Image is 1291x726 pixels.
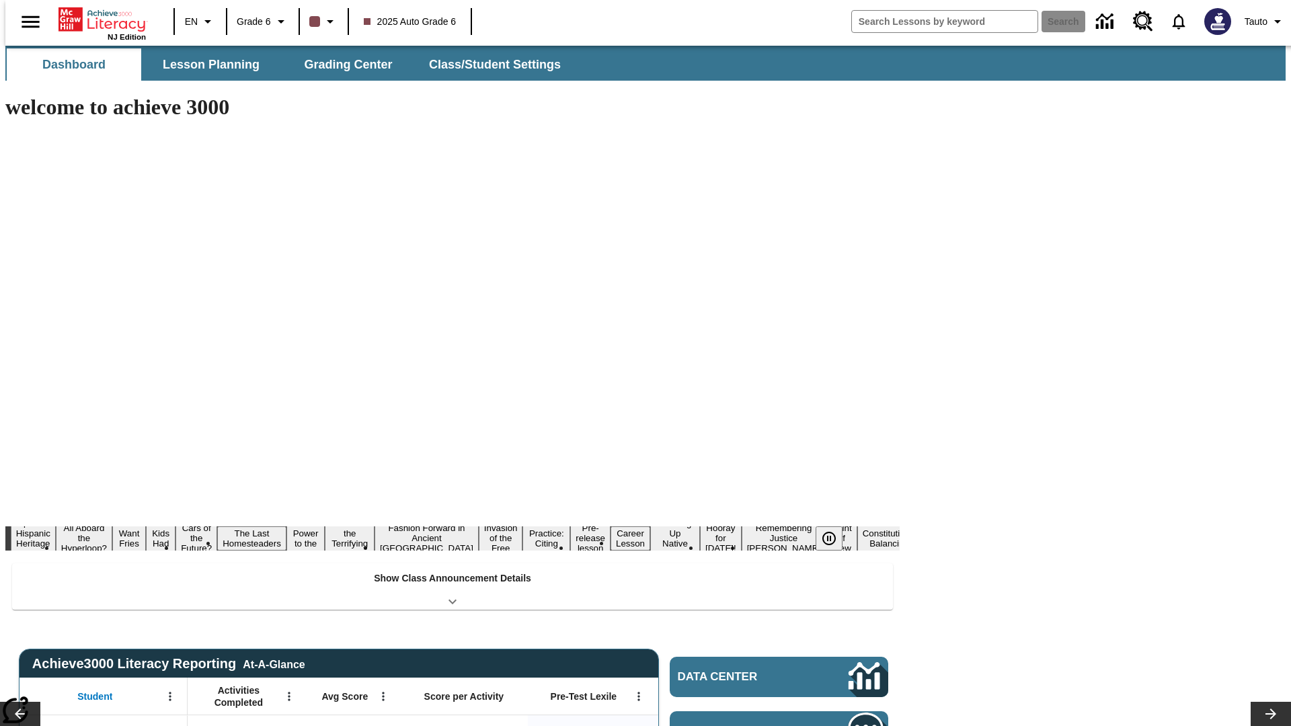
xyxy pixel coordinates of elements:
span: Avg Score [321,690,368,702]
span: NJ Edition [108,33,146,41]
span: Grading Center [304,57,392,73]
button: Slide 6 The Last Homesteaders [217,526,286,551]
button: Slide 7 Solar Power to the People [286,516,325,561]
span: Score per Activity [424,690,504,702]
button: Slide 15 Hooray for Constitution Day! [700,521,742,555]
button: Grade: Grade 6, Select a grade [231,9,295,34]
span: EN [185,15,198,29]
button: Slide 1 ¡Viva Hispanic Heritage Month! [11,516,56,561]
a: Data Center [670,657,888,697]
button: Open Menu [279,686,299,707]
button: Slide 5 Cars of the Future? [175,521,217,555]
button: Slide 14 Cooking Up Native Traditions [650,516,700,561]
span: Class/Student Settings [429,57,561,73]
h1: welcome to achieve 3000 [5,95,900,120]
button: Slide 13 Career Lesson [611,526,650,551]
button: Lesson Planning [144,48,278,81]
button: Class color is dark brown. Change class color [304,9,344,34]
span: Achieve3000 Literacy Reporting [32,656,305,672]
button: Slide 3 Do You Want Fries With That? [112,506,146,571]
button: Dashboard [7,48,141,81]
button: Slide 4 Dirty Jobs Kids Had To Do [146,506,175,571]
span: Student [77,690,112,702]
div: SubNavbar [5,48,573,81]
button: Open Menu [160,686,180,707]
span: Activities Completed [194,684,283,709]
button: Slide 11 Mixed Practice: Citing Evidence [522,516,570,561]
button: Slide 18 The Constitution's Balancing Act [857,516,922,561]
button: Slide 16 Remembering Justice O'Connor [742,521,826,555]
button: Slide 2 All Aboard the Hyperloop? [56,521,112,555]
img: Avatar [1204,8,1231,35]
input: search field [852,11,1038,32]
a: Home [58,6,146,33]
button: Slide 12 Pre-release lesson [570,521,611,555]
button: Language: EN, Select a language [179,9,222,34]
button: Profile/Settings [1239,9,1291,34]
button: Slide 10 The Invasion of the Free CD [479,511,523,565]
button: Open Menu [629,686,649,707]
span: Data Center [678,670,804,684]
button: Class/Student Settings [418,48,572,81]
div: Pause [816,526,856,551]
button: Slide 8 Attack of the Terrifying Tomatoes [325,516,375,561]
a: Notifications [1161,4,1196,39]
div: At-A-Glance [243,656,305,671]
button: Grading Center [281,48,416,81]
a: Resource Center, Will open in new tab [1125,3,1161,40]
div: Show Class Announcement Details [12,563,893,610]
button: Lesson carousel, Next [1251,702,1291,726]
span: 2025 Auto Grade 6 [364,15,457,29]
span: Lesson Planning [163,57,260,73]
span: Grade 6 [237,15,271,29]
div: Home [58,5,146,41]
p: Show Class Announcement Details [374,571,531,586]
span: Tauto [1245,15,1267,29]
button: Pause [816,526,843,551]
button: Open side menu [11,2,50,42]
span: Dashboard [42,57,106,73]
div: SubNavbar [5,46,1286,81]
button: Select a new avatar [1196,4,1239,39]
button: Slide 9 Fashion Forward in Ancient Rome [375,521,479,555]
button: Open Menu [373,686,393,707]
a: Data Center [1088,3,1125,40]
span: Pre-Test Lexile [551,690,617,702]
